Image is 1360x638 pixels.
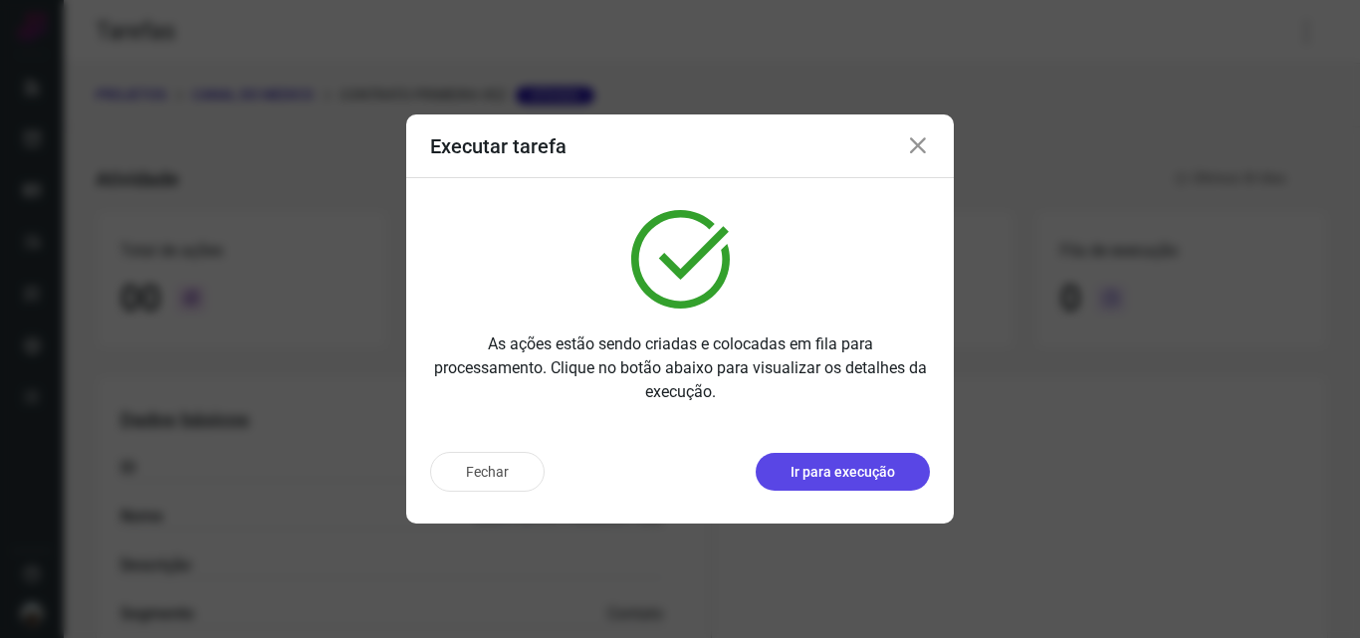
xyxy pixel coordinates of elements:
[756,453,930,491] button: Ir para execução
[430,332,930,404] p: As ações estão sendo criadas e colocadas em fila para processamento. Clique no botão abaixo para ...
[791,462,895,483] p: Ir para execução
[631,210,730,309] img: verified.svg
[430,452,545,492] button: Fechar
[430,134,567,158] h3: Executar tarefa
